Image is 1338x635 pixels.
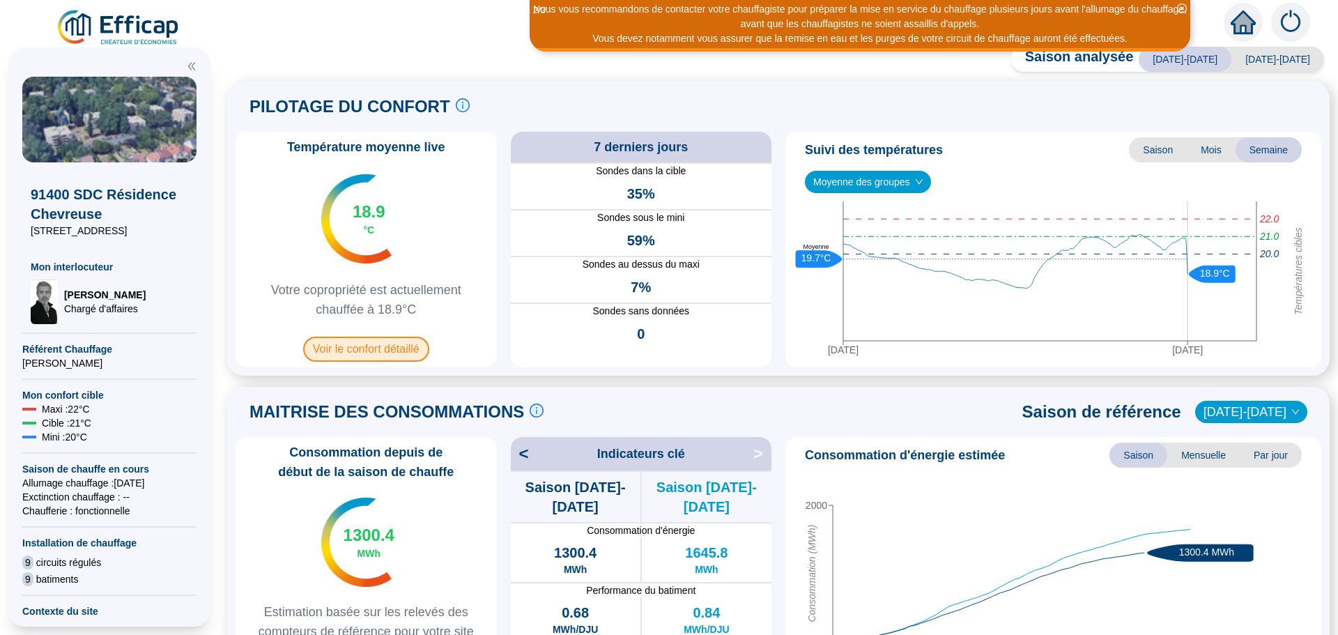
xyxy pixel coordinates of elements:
span: Performance du batiment [511,583,772,597]
span: [PERSON_NAME] [22,356,197,370]
span: MWh [564,563,587,576]
span: Mensuelle [1167,443,1240,468]
span: Semaine [1236,137,1302,162]
span: MAITRISE DES CONSOMMATIONS [249,401,524,423]
span: Référent Chauffage [22,342,197,356]
span: > [753,443,771,465]
span: 7 derniers jours [594,137,688,157]
tspan: 21.0 [1259,231,1279,242]
img: alerts [1271,3,1310,42]
span: 0.68 [562,603,589,622]
span: 0 [637,324,645,344]
img: indicateur températures [321,174,392,263]
span: Mois [1187,137,1236,162]
span: Sondes sous le mini [511,211,772,225]
img: Chargé d'affaires [31,280,59,324]
tspan: 22.0 [1259,213,1279,224]
span: Consommation d'énergie [511,523,772,537]
span: down [1291,408,1300,416]
span: Saison de chauffe en cours [22,462,197,476]
span: [STREET_ADDRESS] [31,224,188,238]
span: Saison [1109,443,1167,468]
span: 9 [22,572,33,586]
span: Consommation d'énergie estimée [805,445,1005,465]
tspan: 20.0 [1259,248,1279,259]
tspan: Consommation (MWh) [806,525,817,622]
span: < [511,443,529,465]
span: Chaufferie : fonctionnelle [22,504,197,518]
span: 2022-2023 [1204,401,1299,422]
span: Indicateurs clé [597,444,685,464]
span: info-circle [530,404,544,418]
tspan: Températures cibles [1293,227,1304,315]
span: 1645.8 [685,543,728,563]
span: [DATE]-[DATE] [1139,47,1231,72]
span: info-circle [456,98,470,112]
span: 1300.4 [344,524,394,546]
span: 7% [631,277,651,297]
span: Saison analysée [1011,47,1134,72]
div: Nous vous recommandons de contacter votre chauffagiste pour préparer la mise en service du chauff... [532,2,1188,31]
text: 18.9°C [1200,268,1230,279]
span: Exctinction chauffage : -- [22,490,197,504]
span: MWh [695,563,718,576]
span: Sondes dans la cible [511,164,772,178]
span: 1300.4 [554,543,597,563]
span: home [1231,10,1256,35]
i: 2 / 3 [533,5,546,15]
img: efficap energie logo [56,8,182,47]
span: Moyenne des groupes [813,171,923,192]
span: Sondes sans données [511,304,772,319]
span: Saison [DATE]-[DATE] [642,477,771,517]
span: circuits régulés [36,556,101,569]
tspan: 2000 [806,500,827,511]
span: 59% [627,231,655,250]
text: 19.7°C [801,252,831,263]
span: MWh [357,546,380,560]
span: 35% [627,184,655,204]
span: [PERSON_NAME] [64,288,146,302]
span: Par jour [1240,443,1302,468]
span: Cible : 21 °C [42,416,91,430]
span: Allumage chauffage : [DATE] [22,476,197,490]
span: 9 [22,556,33,569]
tspan: [DATE] [1172,344,1203,355]
span: Chargé d'affaires [64,302,146,316]
span: down [915,178,923,186]
span: Saison [DATE]-[DATE] [511,477,640,517]
span: double-left [187,61,197,71]
span: 0.84 [693,603,720,622]
span: Consommation depuis de début de la saison de chauffe [241,443,491,482]
span: Mon confort cible [22,388,197,402]
text: Moyenne [803,243,829,250]
span: Votre copropriété est actuellement chauffée à 18.9°C [241,280,491,319]
span: Saison [1129,137,1187,162]
span: Contexte du site [22,604,197,618]
span: °C [363,223,374,237]
span: 18.9 [353,201,385,223]
span: 91400 SDC Résidence Chevreuse [31,185,188,224]
span: Saison de référence [1022,401,1181,423]
span: [DATE]-[DATE] [1231,47,1324,72]
tspan: [DATE] [828,344,859,355]
span: batiments [36,572,79,586]
span: Sondes au dessus du maxi [511,257,772,272]
span: Installation de chauffage [22,536,197,550]
span: Température moyenne live [279,137,454,157]
span: PILOTAGE DU CONFORT [249,95,450,118]
text: 1300.4 MWh [1179,546,1234,558]
span: close-circle [1177,3,1187,13]
div: Vous devez notamment vous assurer que la remise en eau et les purges de votre circuit de chauffag... [532,31,1188,46]
span: Mini : 20 °C [42,430,87,444]
span: Voir le confort détaillé [303,337,429,362]
span: Suivi des températures [805,140,943,160]
img: indicateur températures [321,498,392,587]
span: Maxi : 22 °C [42,402,90,416]
span: Mon interlocuteur [31,260,188,274]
